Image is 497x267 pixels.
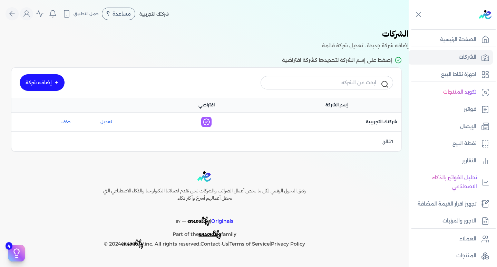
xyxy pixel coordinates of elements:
a: تجهيز اقرار القيمة المضافة [409,197,493,211]
div: مساعدة [102,8,135,20]
span: 1 [391,139,393,144]
a: العملاء [409,232,493,246]
p: تحليل الفواتير بالذكاء الاصطناعي [412,173,477,191]
a: الاجور والمرتبات [409,214,493,228]
p: الشركات [459,53,476,62]
p: نقطة البيع [452,139,476,148]
input: ابحث عن الشركه [261,76,393,89]
button: حمل التطبيق [61,8,100,20]
sup: __ [182,218,186,222]
p: التقارير [462,156,476,165]
p: العملاء [459,235,476,244]
img: logo [479,10,491,19]
a: الإيصال [409,120,493,134]
a: Contact-Us [201,241,228,247]
p: تكويد المنتجات [443,88,476,97]
p: الصفحة الرئيسية [440,35,476,44]
a: إضافه شركة [20,74,65,91]
span: BY [176,219,181,224]
p: © 2024 ,inc. All rights reserved. | | [88,239,320,249]
p: اجهزة نقاط البيع [441,70,476,79]
a: Privacy Policy [271,241,305,247]
p: فواتير [464,105,476,114]
span: افتراضي [198,102,215,108]
img: logo [197,171,211,182]
span: مساعدة [113,11,131,16]
a: ensoulify [199,231,221,237]
a: المنتجات [409,249,493,263]
button: 4 [8,245,25,261]
button: حذف [22,119,71,125]
a: Terms of Service [230,241,270,247]
a: نقطة البيع [409,136,493,151]
span: شركتك التجريبية [139,11,169,17]
a: فواتير [409,102,493,117]
p: نتائج [382,137,393,146]
p: تجهيز اقرار القيمة المضافة [418,200,476,209]
span: 4 [6,242,12,250]
a: تكويد المنتجات [409,85,493,99]
span: ensoulify [187,215,210,226]
p: إضغط على إسم الشركة لتحديدها كشركة افتراضية [7,56,402,65]
p: الإيصال [460,122,476,131]
p: المنتجات [456,251,476,260]
a: التقارير [409,154,493,168]
span: إسم الشركة [325,102,348,108]
span: Originals [211,218,233,224]
span: شركتك التجريبية [366,119,397,125]
p: الاجور والمرتبات [442,217,476,226]
a: الصفحة الرئيسية [409,32,493,47]
a: الشركات [409,50,493,65]
span: حمل التطبيق [74,11,99,17]
span: ensoulify [199,228,221,239]
a: تحليل الفواتير بالذكاء الاصطناعي [409,171,493,194]
a: اجهزة نقاط البيع [409,67,493,82]
span: ensoulify [121,238,144,248]
p: | [88,208,320,226]
a: تعديل [82,119,130,125]
h6: رفيق التحول الرقمي لكل ما يخص أعمال الضرائب والشركات نحن نقدم لعملائنا التكنولوجيا والذكاء الاصطن... [88,187,320,202]
p: Part of the family [88,226,320,239]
